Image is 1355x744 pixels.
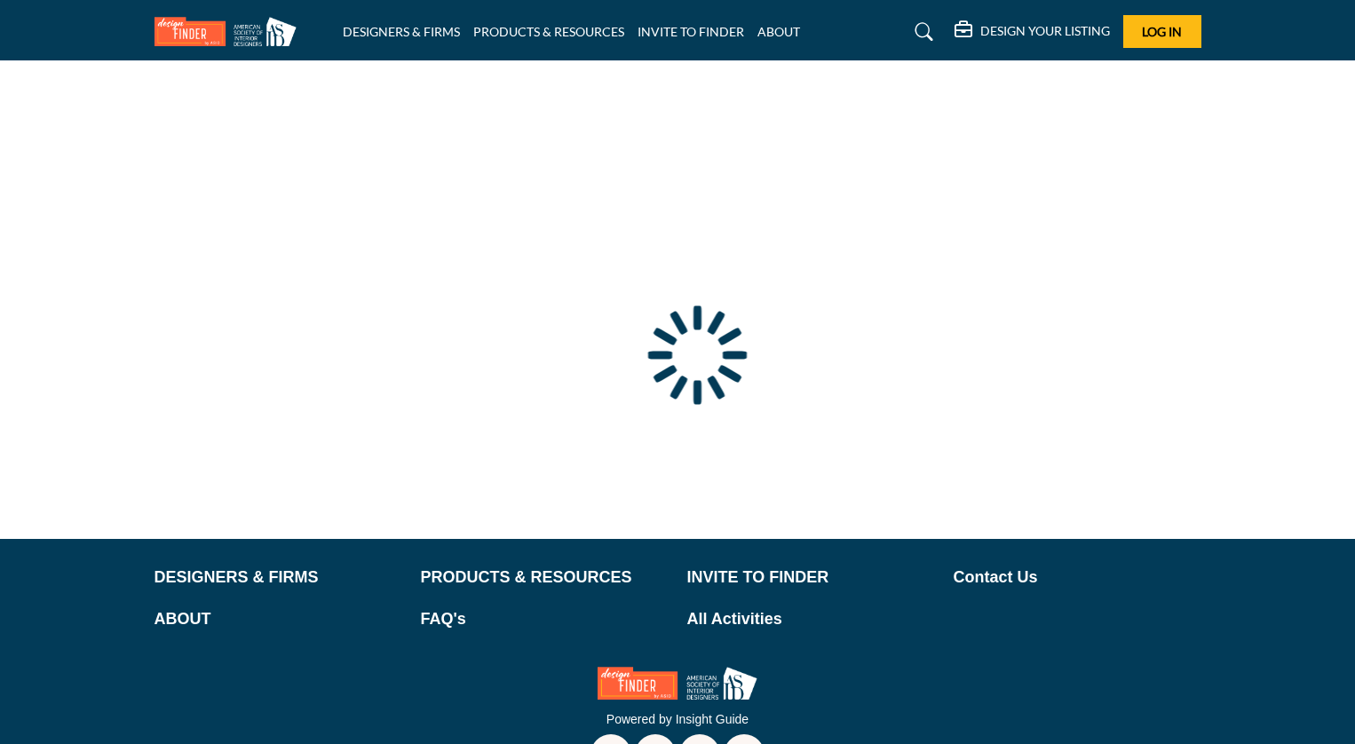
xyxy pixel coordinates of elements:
[980,23,1110,39] h5: DESIGN YOUR LISTING
[898,18,945,46] a: Search
[687,607,935,631] a: All Activities
[954,566,1201,590] a: Contact Us
[955,21,1110,43] div: DESIGN YOUR LISTING
[343,24,460,39] a: DESIGNERS & FIRMS
[155,17,305,46] img: Site Logo
[757,24,800,39] a: ABOUT
[155,566,402,590] a: DESIGNERS & FIRMS
[1123,15,1201,48] button: Log In
[421,607,669,631] a: FAQ's
[155,607,402,631] a: ABOUT
[638,24,744,39] a: INVITE TO FINDER
[473,24,624,39] a: PRODUCTS & RESOURCES
[1142,24,1182,39] span: Log In
[421,566,669,590] a: PRODUCTS & RESOURCES
[606,712,749,726] a: Powered by Insight Guide
[598,667,757,700] img: No Site Logo
[687,566,935,590] a: INVITE TO FINDER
